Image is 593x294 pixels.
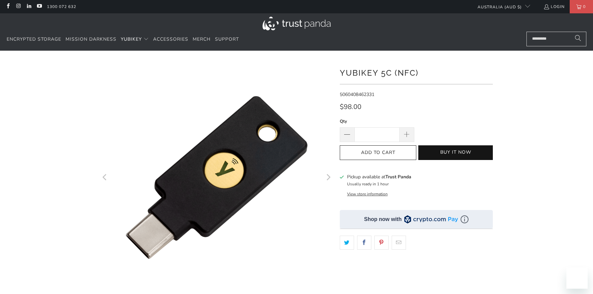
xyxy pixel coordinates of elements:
a: Trust Panda Australia on YouTube [36,4,42,9]
a: 1300 072 632 [47,3,76,10]
button: Buy it now [418,145,493,160]
span: Merch [193,36,211,42]
a: Mission Darkness [66,32,116,47]
button: Add to Cart [340,145,416,160]
a: Support [215,32,239,47]
a: Email this to a friend [392,236,406,250]
div: Shop now with [364,216,402,223]
button: Next [323,61,333,294]
a: Encrypted Storage [7,32,61,47]
span: $98.00 [340,102,361,111]
span: Add to Cart [347,150,409,156]
span: YubiKey [121,36,142,42]
a: Trust Panda Australia on Instagram [15,4,21,9]
input: Search... [526,32,586,46]
button: View store information [347,191,388,197]
a: Share this on Facebook [357,236,371,250]
span: Mission Darkness [66,36,116,42]
a: Share this on Twitter [340,236,354,250]
a: Accessories [153,32,188,47]
button: Search [570,32,586,46]
iframe: Button to launch messaging window [566,267,588,289]
a: Share this on Pinterest [374,236,389,250]
summary: YubiKey [121,32,149,47]
b: Trust Panda [385,174,411,180]
small: Usually ready in 1 hour [347,181,389,187]
nav: Translation missing: en.navigation.header.main_nav [7,32,239,47]
span: Encrypted Storage [7,36,61,42]
h3: Pickup available at [347,173,411,180]
button: Previous [100,61,110,294]
a: YubiKey 5C (NFC) - Trust Panda [100,61,333,294]
a: Trust Panda Australia on LinkedIn [26,4,32,9]
a: Trust Panda Australia on Facebook [5,4,11,9]
span: 5060408462331 [340,91,374,98]
h1: YubiKey 5C (NFC) [340,66,493,79]
span: Accessories [153,36,188,42]
a: Login [543,3,565,10]
span: Support [215,36,239,42]
a: Merch [193,32,211,47]
label: Qty [340,118,414,125]
img: Trust Panda Australia [263,17,331,30]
